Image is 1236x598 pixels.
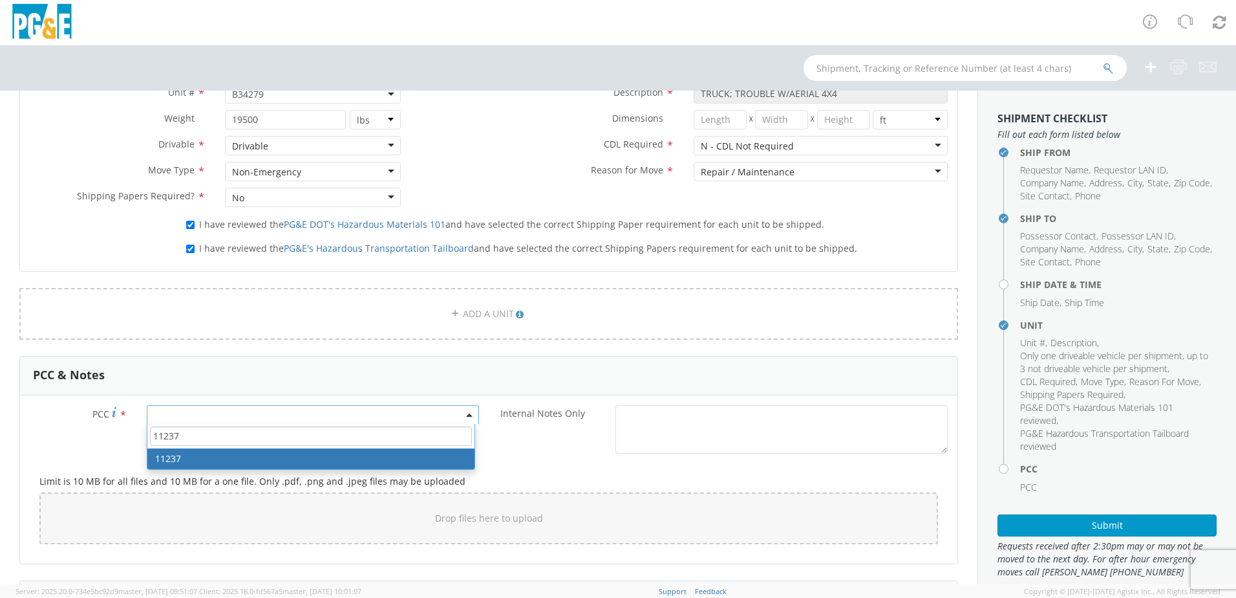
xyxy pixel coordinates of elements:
[1020,190,1070,202] span: Site Contact
[1089,243,1122,255] span: Address
[1020,190,1072,203] li: ,
[997,128,1217,141] span: Fill out each form listed below
[16,586,197,596] span: Server: 2025.20.0-734e5bc92d9
[1127,177,1142,189] span: City
[1020,349,1208,375] span: Only one driveable vehicle per shipment, up to 3 not driveable vehicle per shipment
[92,408,109,420] span: PCC
[1020,177,1084,189] span: Company Name
[1020,256,1072,269] li: ,
[613,86,663,98] span: Description
[1020,214,1217,223] h4: Ship To
[1094,164,1168,177] li: ,
[659,586,687,596] a: Support
[1020,256,1070,268] span: Site Contact
[33,369,105,382] h3: PCC & Notes
[232,192,244,205] div: No
[1020,230,1096,242] span: Possessor Contact
[500,407,585,419] span: Internal Notes Only
[39,476,938,486] h5: Limit is 10 MB for all files and 10 MB for a one file. Only .pdf, .png and .jpeg files may be upl...
[1020,388,1125,401] li: ,
[1020,243,1086,256] li: ,
[164,112,195,124] span: Weight
[1174,243,1210,255] span: Zip Code
[1129,375,1199,388] span: Reason For Move
[10,4,74,42] img: pge-logo-06675f144f4cfa6a6814.png
[1020,177,1086,190] li: ,
[1020,296,1060,309] span: Ship Date
[1020,388,1124,401] span: Shipping Papers Required
[1147,243,1171,256] li: ,
[118,586,197,596] span: master, [DATE] 09:51:07
[1129,375,1201,388] li: ,
[77,190,195,202] span: Shipping Papers Required?
[1147,177,1169,189] span: State
[199,218,824,230] span: I have reviewed the and have selected the correct Shipping Paper requirement for each unit to be ...
[19,288,958,340] a: ADD A UNIT
[1020,481,1037,493] span: PCC
[808,110,817,129] span: X
[1174,177,1210,189] span: Zip Code
[1020,296,1061,309] li: ,
[232,166,301,179] div: Non-Emergency
[1020,401,1213,427] li: ,
[1065,296,1104,309] span: Ship Time
[282,586,361,596] span: master, [DATE] 10:01:07
[997,540,1217,579] span: Requests received after 2:30pm may or may not be moved to the next day. For after hour emergency ...
[1075,190,1101,202] span: Phone
[232,140,268,153] div: Drivable
[1127,243,1144,256] li: ,
[1020,427,1189,452] span: PG&E Hazardous Transportation Tailboard reviewed
[1050,337,1099,349] li: ,
[284,218,445,230] a: PG&E DOT's Hazardous Materials 101
[817,110,870,129] input: Height
[701,140,794,153] div: N - CDL Not Required
[225,84,401,104] span: B34279
[591,164,663,176] span: Reason for Move
[755,110,808,129] input: Width
[1020,230,1098,243] li: ,
[1020,164,1091,177] li: ,
[1050,337,1097,349] span: Description
[1102,230,1176,243] li: ,
[694,110,747,129] input: Length
[1020,164,1089,176] span: Requestor Name
[186,245,195,253] input: I have reviewed thePG&E's Hazardous Transportation Tailboardand have selected the correct Shippin...
[1020,320,1217,330] h4: Unit
[612,112,663,124] span: Dimensions
[997,515,1217,537] button: Submit
[1020,375,1076,388] span: CDL Required
[148,164,195,176] span: Move Type
[1174,177,1212,190] li: ,
[1094,164,1166,176] span: Requestor LAN ID
[695,586,727,596] a: Feedback
[1020,148,1217,157] h4: Ship From
[1089,243,1124,256] li: ,
[199,242,857,254] span: I have reviewed the and have selected the correct Shipping Papers requirement for each unit to be...
[435,512,543,524] span: Drop files here to upload
[1020,349,1213,375] li: ,
[747,110,756,129] span: X
[1020,280,1217,289] h4: Ship Date & Time
[1020,243,1084,255] span: Company Name
[158,138,195,150] span: Drivable
[1075,256,1101,268] span: Phone
[1020,375,1078,388] li: ,
[1147,177,1171,190] li: ,
[232,88,394,100] span: B34279
[1020,337,1045,349] span: Unit #
[997,111,1107,126] strong: Shipment Checklist
[604,138,663,150] span: CDL Required
[1081,375,1126,388] li: ,
[147,448,474,469] li: 11237
[804,55,1127,81] input: Shipment, Tracking or Reference Number (at least 4 chars)
[199,586,361,596] span: Client: 2025.18.0-fd567a5
[1174,243,1212,256] li: ,
[1102,230,1174,242] span: Possessor LAN ID
[168,86,195,98] span: Unit #
[1020,401,1173,426] span: PG&E DOT's Hazardous Materials 101 reviewed
[186,221,195,229] input: I have reviewed thePG&E DOT's Hazardous Materials 101and have selected the correct Shipping Paper...
[1020,464,1217,474] h4: PCC
[1147,243,1169,255] span: State
[701,166,794,179] div: Repair / Maintenance
[1127,177,1144,190] li: ,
